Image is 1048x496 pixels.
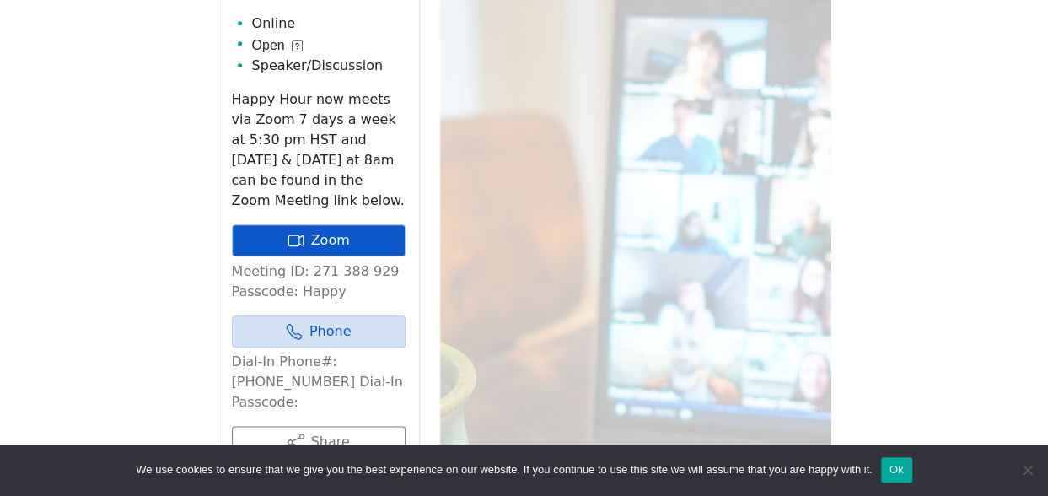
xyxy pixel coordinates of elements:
[232,352,406,412] p: Dial-In Phone#: [PHONE_NUMBER] Dial-In Passcode:
[136,461,872,478] span: We use cookies to ensure that we give you the best experience on our website. If you continue to ...
[252,13,406,34] li: Online
[232,224,406,256] a: Zoom
[252,35,285,56] span: Open
[232,315,406,348] a: Phone
[881,457,912,483] button: Ok
[252,35,303,56] button: Open
[232,261,406,302] p: Meeting ID: 271 388 929 Passcode: Happy
[1018,461,1035,478] span: No
[232,89,406,211] p: Happy Hour now meets via Zoom 7 days a week at 5:30 pm HST and [DATE] & [DATE] at 8am can be foun...
[252,56,406,76] li: Speaker/Discussion
[232,426,406,458] button: Share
